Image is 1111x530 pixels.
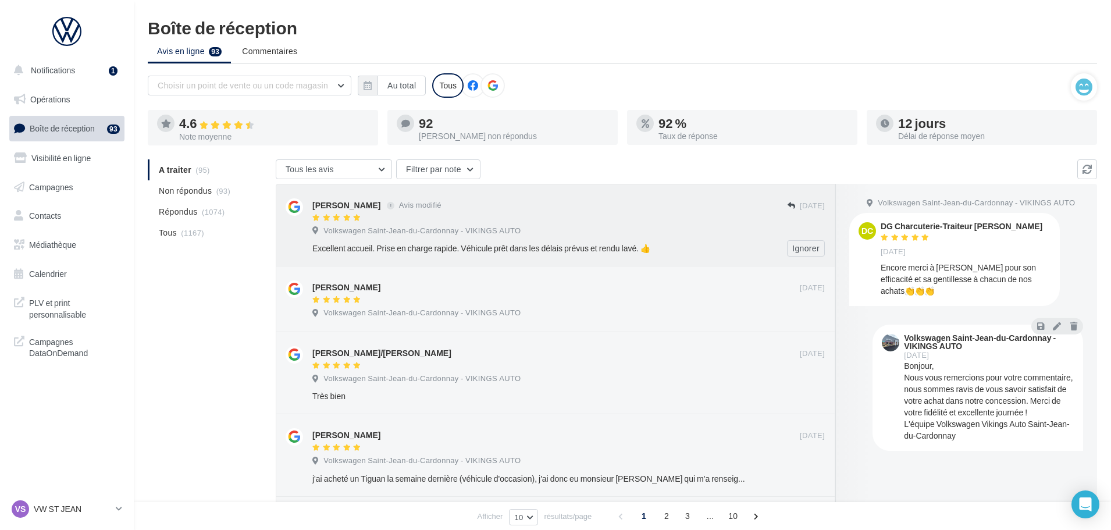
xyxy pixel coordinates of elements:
span: Avis modifié [399,201,441,210]
div: Taux de réponse [658,132,848,140]
span: Commentaires [242,45,297,57]
div: Très bien [312,390,749,402]
span: Volkswagen Saint-Jean-du-Cardonnay - VIKINGS AUTO [878,198,1075,208]
span: Calendrier [29,269,67,279]
span: Campagnes DataOnDemand [29,334,120,359]
span: 3 [678,507,697,525]
span: Volkswagen Saint-Jean-du-Cardonnay - VIKINGS AUTO [323,374,521,384]
span: [DATE] [904,351,929,359]
span: Contacts [29,211,61,220]
span: ... [701,507,720,525]
a: Opérations [7,87,127,112]
span: Choisir un point de vente ou un code magasin [158,80,328,90]
div: 12 jours [898,117,1088,130]
a: Contacts [7,204,127,228]
div: Volkswagen Saint-Jean-du-Cardonnay - VIKINGS AUTO [904,334,1071,350]
span: Répondus [159,206,198,218]
div: DG Charcuterie-Traiteur [PERSON_NAME] [881,222,1042,230]
button: Choisir un point de vente ou un code magasin [148,76,351,95]
button: Notifications 1 [7,58,122,83]
a: Calendrier [7,262,127,286]
div: Encore merci à [PERSON_NAME] pour son efficacité et sa gentillesse à chacun de nos achats👏👏👏 [881,262,1051,297]
span: Médiathèque [29,240,76,250]
div: 93 [107,125,120,134]
span: [DATE] [800,348,825,359]
div: Délai de réponse moyen [898,132,1088,140]
div: [PERSON_NAME] [312,282,380,293]
div: 1 [109,66,117,76]
span: Campagnes [29,182,73,191]
span: PLV et print personnalisable [29,295,120,320]
span: 10 [514,513,523,522]
span: Visibilité en ligne [31,153,91,163]
div: j'ai acheté un Tiguan la semaine dernière (véhicule d'occasion), j'ai donc eu monsieur [PERSON_NA... [312,473,749,485]
span: DC [861,225,873,237]
a: Médiathèque [7,233,127,257]
a: Campagnes DataOnDemand [7,329,127,364]
div: Boîte de réception [148,19,1097,36]
button: Au total [378,76,426,95]
span: (1167) [181,228,204,237]
a: Campagnes [7,175,127,200]
div: Open Intercom Messenger [1071,490,1099,518]
div: [PERSON_NAME] [312,429,380,441]
button: Tous les avis [276,159,392,179]
button: 10 [509,509,537,525]
span: [DATE] [881,247,906,257]
button: Au total [358,76,426,95]
span: 10 [724,507,742,525]
button: Filtrer par note [396,159,480,179]
a: Visibilité en ligne [7,146,127,170]
div: 4.6 [179,117,369,130]
span: Volkswagen Saint-Jean-du-Cardonnay - VIKINGS AUTO [323,308,521,318]
span: Notifications [31,65,75,75]
button: Ignorer [787,240,825,257]
span: 2 [657,507,676,525]
div: Note moyenne [179,133,369,141]
span: Boîte de réception [30,123,95,133]
div: [PERSON_NAME]/[PERSON_NAME] [312,347,451,359]
div: 92 [419,117,608,130]
span: Non répondus [159,185,212,197]
span: Tous les avis [286,164,334,174]
span: (93) [216,186,230,195]
a: Boîte de réception93 [7,116,127,141]
a: VS VW ST JEAN [9,498,124,520]
span: résultats/page [544,511,592,522]
div: Bonjour, Nous vous remercions pour votre commentaire, nous sommes ravis de vous savoir satisfait ... [904,360,1074,442]
span: [DATE] [800,201,825,211]
span: [DATE] [800,283,825,293]
span: Volkswagen Saint-Jean-du-Cardonnay - VIKINGS AUTO [323,226,521,236]
span: Opérations [30,94,70,104]
span: Tous [159,227,177,239]
span: Afficher [478,511,503,522]
span: VS [15,503,26,515]
div: 92 % [658,117,848,130]
div: Excellent accueil. Prise en charge rapide. Véhicule prêt dans les délais prévus et rendu lavé. 👍 [312,243,749,254]
span: (1074) [202,207,225,216]
a: PLV et print personnalisable [7,290,127,325]
div: Tous [432,73,464,98]
span: Volkswagen Saint-Jean-du-Cardonnay - VIKINGS AUTO [323,456,521,466]
div: [PERSON_NAME] [312,200,380,211]
span: [DATE] [800,431,825,441]
div: [PERSON_NAME] non répondus [419,132,608,140]
p: VW ST JEAN [34,503,111,515]
span: 1 [635,507,653,525]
